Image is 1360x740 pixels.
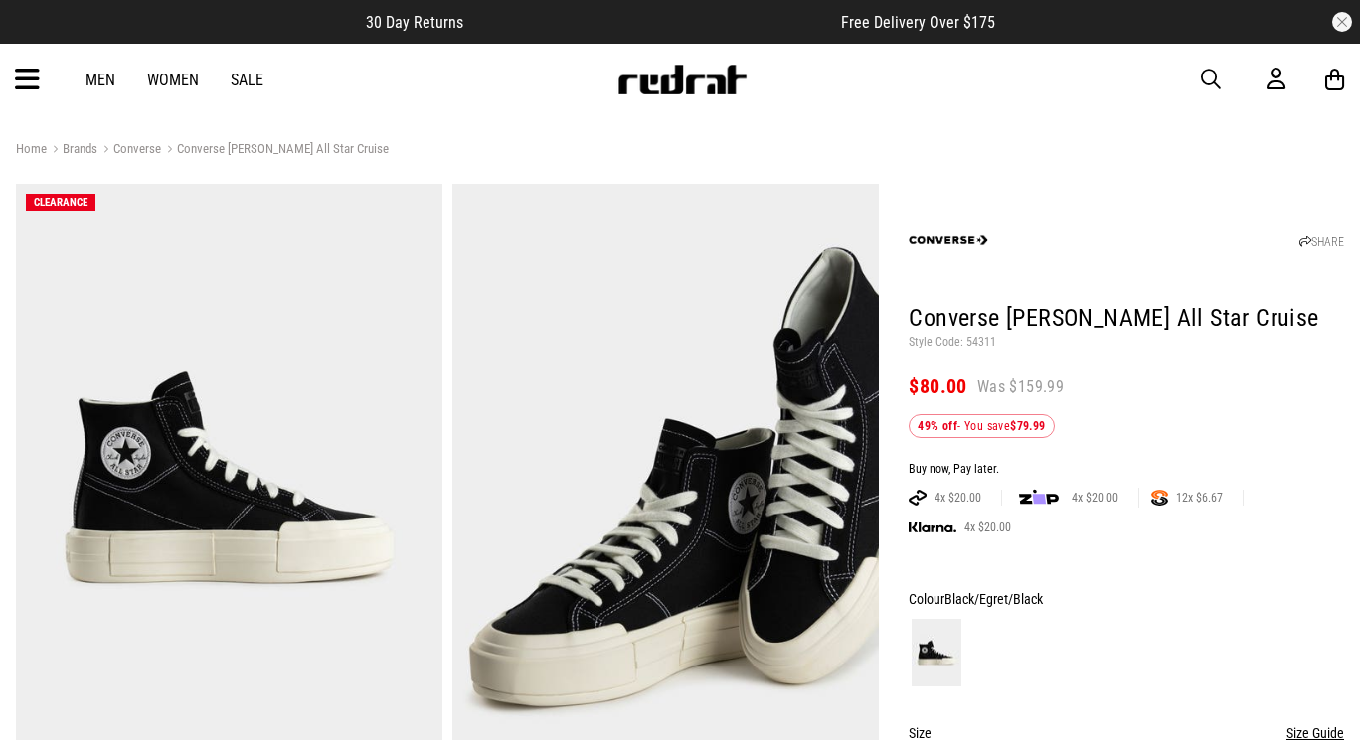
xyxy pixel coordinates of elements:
[956,519,1019,535] span: 4x $20.00
[1019,488,1059,508] img: zip
[85,71,115,89] a: Men
[231,71,263,89] a: Sale
[16,141,47,156] a: Home
[1064,490,1126,506] span: 4x $20.00
[909,414,1054,438] div: - You save
[161,141,389,160] a: Converse [PERSON_NAME] All Star Cruise
[977,376,1064,398] span: Was $159.99
[918,419,957,433] b: 49% off
[909,490,927,506] img: AFTERPAY
[503,12,801,32] iframe: Customer reviews powered by Trustpilot
[1010,419,1045,433] b: $79.99
[909,587,1344,611] div: Colour
[909,335,1344,351] p: Style Code: 54311
[909,374,966,398] span: $80.00
[366,13,463,32] span: 30 Day Returns
[47,141,97,160] a: Brands
[34,196,87,209] span: CLEARANCE
[909,462,1344,478] div: Buy now, Pay later.
[97,141,161,160] a: Converse
[944,591,1043,607] span: Black/Egret/Black
[927,490,989,506] span: 4x $20.00
[841,13,995,32] span: Free Delivery Over $175
[1299,235,1344,249] a: SHARE
[912,619,961,686] img: Black/Egret/Black
[147,71,199,89] a: Women
[909,303,1344,335] h1: Converse [PERSON_NAME] All Star Cruise
[1151,490,1168,506] img: SPLITPAY
[909,201,988,280] img: Converse
[1168,490,1231,506] span: 12x $6.67
[616,65,748,94] img: Redrat logo
[909,522,956,533] img: KLARNA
